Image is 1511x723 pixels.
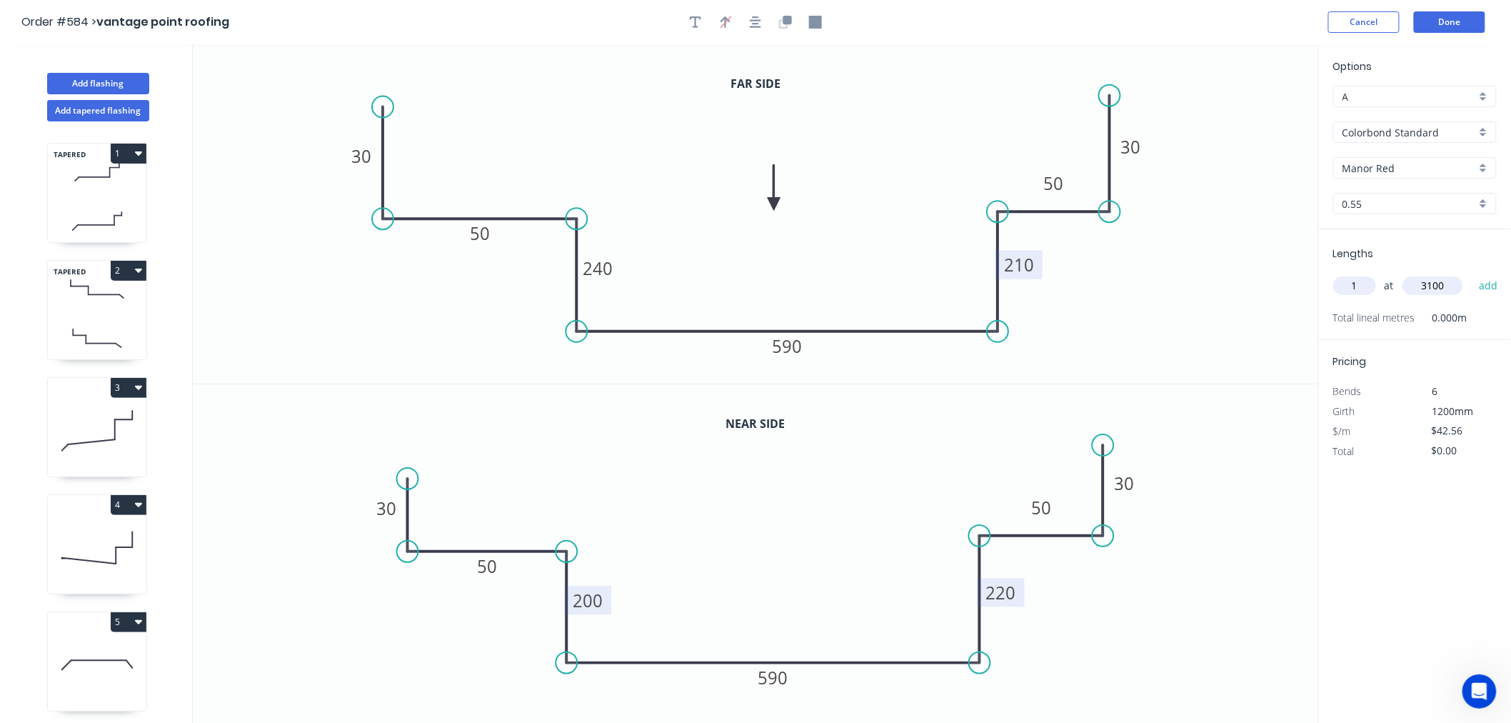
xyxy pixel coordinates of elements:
span: $/m [1333,424,1351,438]
button: 1 [111,144,146,164]
button: Cancel [1328,11,1400,33]
tspan: 30 [1115,472,1135,495]
span: Girth [1333,404,1355,418]
tspan: 50 [1033,496,1053,519]
span: Pricing [1333,354,1367,369]
button: 5 [111,612,146,632]
span: at [1385,276,1394,296]
button: Add tapered flashing [47,100,149,121]
tspan: 590 [759,666,789,689]
span: Lengths [1333,246,1374,261]
span: 0.000m [1415,308,1467,328]
tspan: 50 [478,554,498,578]
span: vantage point roofing [96,14,229,30]
tspan: 220 [987,581,1017,604]
tspan: 590 [772,334,802,358]
span: Total lineal metres [1333,308,1415,328]
span: 6 [1432,384,1438,398]
tspan: 30 [351,144,371,168]
input: Material [1342,125,1476,140]
tspan: 30 [1121,135,1141,159]
button: 2 [111,261,146,281]
button: Add flashing [47,73,149,94]
button: Done [1414,11,1485,33]
tspan: 30 [376,497,396,520]
button: 4 [111,495,146,515]
span: Total [1333,444,1355,458]
span: Order #584 > [21,14,96,30]
input: Price level [1342,89,1476,104]
tspan: 240 [583,256,613,280]
tspan: 50 [470,221,490,245]
span: Options [1333,59,1372,74]
iframe: Intercom live chat [1462,674,1497,709]
button: 3 [111,378,146,398]
input: Thickness [1342,196,1476,211]
span: 1200mm [1432,404,1474,418]
span: Bends [1333,384,1362,398]
tspan: 210 [1004,253,1034,276]
svg: 0 [193,44,1319,384]
tspan: 50 [1044,171,1064,195]
input: Colour [1342,161,1476,176]
button: add [1472,274,1505,298]
tspan: 200 [573,589,603,612]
